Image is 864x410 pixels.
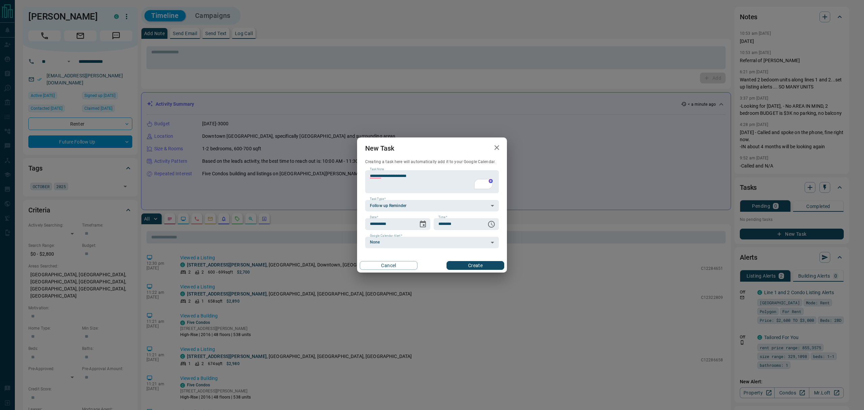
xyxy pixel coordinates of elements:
[416,217,430,231] button: Choose date, selected date is Aug 27, 2025
[357,137,402,159] h2: New Task
[365,159,499,165] p: Creating a task here will automatically add it to your Google Calendar.
[485,217,498,231] button: Choose time, selected time is 11:00 AM
[447,261,504,270] button: Create
[370,215,378,220] label: Date
[370,234,402,238] label: Google Calendar Alert
[370,173,494,190] textarea: To enrich screen reader interactions, please activate Accessibility in Grammarly extension settings
[365,200,499,211] div: Follow up Reminder
[370,167,384,172] label: Task Note
[365,237,499,248] div: None
[370,197,386,201] label: Task Type
[438,215,447,220] label: Time
[360,261,417,270] button: Cancel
